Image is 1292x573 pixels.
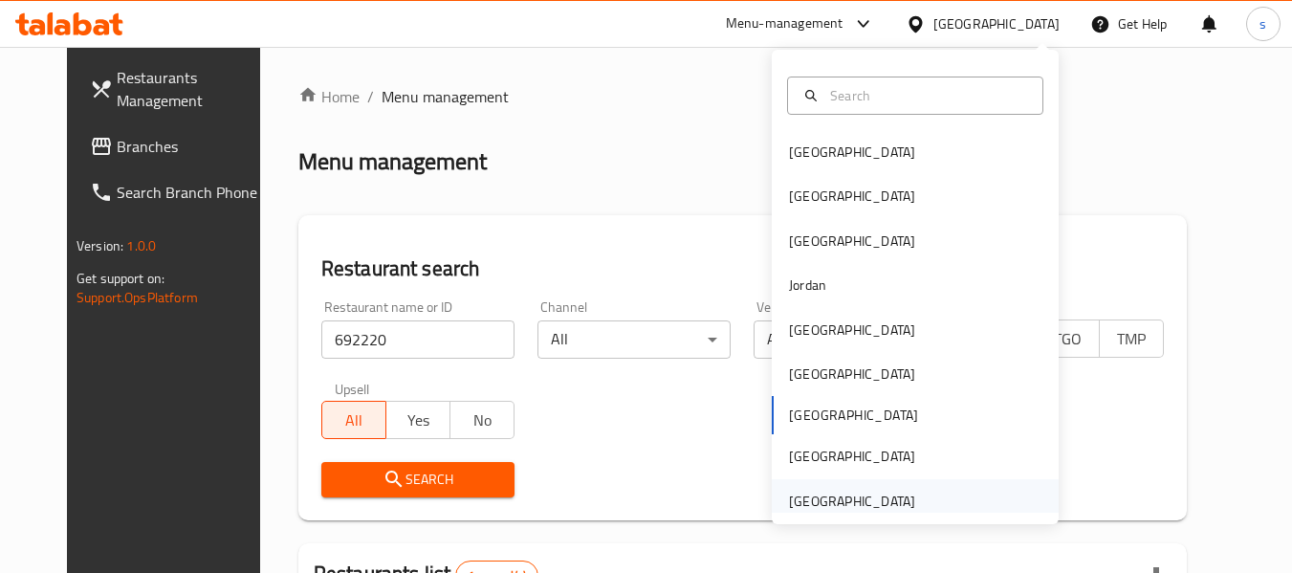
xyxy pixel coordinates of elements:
[1259,13,1266,34] span: s
[337,468,499,492] span: Search
[789,142,915,163] div: [GEOGRAPHIC_DATA]
[298,85,1187,108] nav: breadcrumb
[789,491,915,512] div: [GEOGRAPHIC_DATA]
[394,407,443,434] span: Yes
[321,254,1164,283] h2: Restaurant search
[298,85,360,108] a: Home
[117,66,268,112] span: Restaurants Management
[321,401,386,439] button: All
[789,364,915,385] div: [GEOGRAPHIC_DATA]
[321,320,515,359] input: Search for restaurant name or ID..
[789,320,915,341] div: [GEOGRAPHIC_DATA]
[449,401,515,439] button: No
[1043,325,1092,353] span: TGO
[1107,325,1156,353] span: TMP
[537,320,731,359] div: All
[117,181,268,204] span: Search Branch Phone
[77,266,164,291] span: Get support on:
[789,186,915,207] div: [GEOGRAPHIC_DATA]
[77,285,198,310] a: Support.OpsPlatform
[298,146,487,177] h2: Menu management
[367,85,374,108] li: /
[321,462,515,497] button: Search
[117,135,268,158] span: Branches
[1099,320,1164,358] button: TMP
[789,231,915,252] div: [GEOGRAPHIC_DATA]
[75,55,283,123] a: Restaurants Management
[1035,320,1100,358] button: TGO
[385,401,450,439] button: Yes
[77,233,123,258] span: Version:
[458,407,507,434] span: No
[382,85,509,108] span: Menu management
[933,13,1060,34] div: [GEOGRAPHIC_DATA]
[754,320,947,359] div: All
[789,446,915,467] div: [GEOGRAPHIC_DATA]
[335,382,370,395] label: Upsell
[75,123,283,169] a: Branches
[126,233,156,258] span: 1.0.0
[822,85,1031,106] input: Search
[330,407,379,434] span: All
[75,169,283,215] a: Search Branch Phone
[726,12,843,35] div: Menu-management
[789,275,826,296] div: Jordan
